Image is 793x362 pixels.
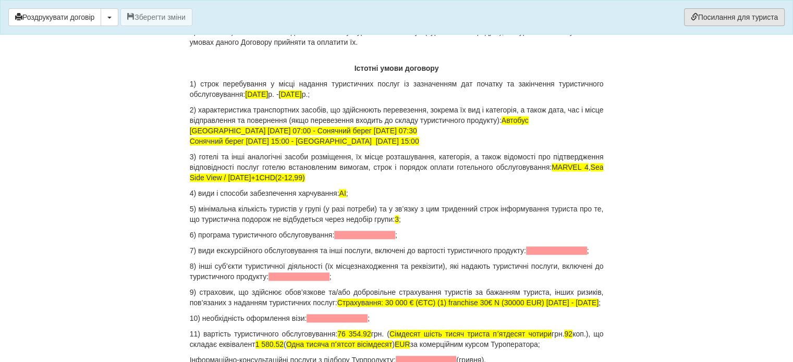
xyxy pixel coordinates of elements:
p: 8) інші суб’єкти туристичної діяльності (їх місцезнаходження та реквізити), які надають туристичн... [190,261,604,282]
p: 7) види екскурсійного обслуговування та інші послуги, включені до вартості туристичного продукту: ; [190,245,604,256]
span: EUR [395,340,410,348]
p: 1) строк перебування у місці надання туристичних послуг із зазначенням дат початку та закінчення ... [190,79,604,99]
p: 10) необхідність оформлення візи: ; [190,313,604,323]
p: 5) мінімальна кількість туристів у групі (у разі потреби) та у зв’язку з цим триденний строк інфо... [190,204,604,224]
span: [DATE] [245,90,268,98]
span: 76 354.92 [337,330,371,338]
span: Автобус [502,116,529,124]
p: 4) види і способи забезпечення харчування: ; [190,188,604,198]
span: [DATE] [279,90,302,98]
button: Роздрукувати договір [8,8,101,26]
a: Посилання для туриста [684,8,785,26]
span: MARVEL 4 [552,163,589,171]
p: 2) характеристика транспортних засобів, що здійснюють перевезення, зокрема їх вид і категорія, а ... [190,105,604,146]
span: 92 [564,330,572,338]
span: Сімдесят шість тисяч триста пʼятдесят чотири [389,330,552,338]
p: 3) готелі та інші аналогічні засоби розміщення, їх місце розташування, категорія, а також відомос... [190,152,604,183]
p: 9) страховик, що здійснює обов’язкове та/або добровільне страхування туристів за бажанням туриста... [190,287,604,308]
p: 6) програма туристичного обслуговування: ; [190,230,604,240]
span: AI [339,189,346,197]
span: 3 [395,215,399,223]
p: 11) вартість туристичного обслуговування: грн. ( грн. коп.), що складає еквівалент ( ) за комерці... [190,329,604,349]
b: Істотні умови договору [355,64,439,72]
span: Одна тисяча пʼятсот вісімдесят [286,340,393,348]
span: [GEOGRAPHIC_DATA] [DATE] 07:00 - Сонячний берег [DATE] 07:30 Сонячний берег [DATE] 15:00 - [GEOGR... [190,127,419,145]
button: Зберегти зміни [120,8,192,26]
span: Страхування: 30 000 € (ЄТС) (1) franchise 30€ N (30000 EUR) [DATE] - [DATE] [337,298,599,307]
span: 1 580.52 [255,340,284,348]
